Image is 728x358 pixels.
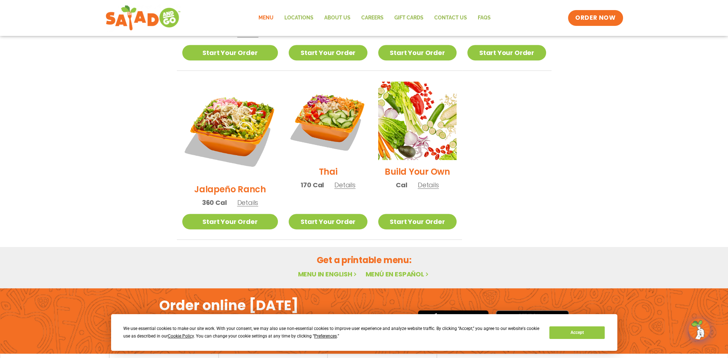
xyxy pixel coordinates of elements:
[168,334,194,339] span: Cookie Policy
[279,10,319,26] a: Locations
[389,10,429,26] a: GIFT CARDS
[298,270,358,279] a: Menu in English
[194,183,266,196] h2: Jalapeño Ranch
[319,10,356,26] a: About Us
[396,180,407,190] span: Cal
[301,180,324,190] span: 170 Cal
[123,325,541,340] div: We use essential cookies to make our site work. With your consent, we may also use non-essential ...
[177,254,551,266] h2: Get a printable menu:
[237,29,258,38] span: Details
[378,45,457,60] a: Start Your Order
[202,198,227,207] span: 360 Cal
[549,326,605,339] button: Accept
[289,82,367,160] img: Product photo for Thai Salad
[334,180,356,189] span: Details
[105,4,181,32] img: new-SAG-logo-768×292
[418,180,439,189] span: Details
[689,319,709,339] img: wpChatIcon
[182,45,278,60] a: Start Your Order
[467,45,546,60] a: Start Your Order
[378,82,457,160] img: Product photo for Build Your Own
[289,45,367,60] a: Start Your Order
[356,10,389,26] a: Careers
[575,14,615,22] span: ORDER NOW
[385,165,450,178] h2: Build Your Own
[568,10,623,26] a: ORDER NOW
[237,198,258,207] span: Details
[418,309,489,332] img: appstore
[319,165,338,178] h2: Thai
[182,214,278,229] a: Start Your Order
[429,10,472,26] a: Contact Us
[253,10,496,26] nav: Menu
[472,10,496,26] a: FAQs
[314,334,337,339] span: Preferences
[111,314,617,351] div: Cookie Consent Prompt
[378,214,457,229] a: Start Your Order
[182,82,278,178] img: Product photo for Jalapeño Ranch Salad
[365,270,430,279] a: Menú en español
[253,10,279,26] a: Menu
[159,297,298,314] h2: Order online [DATE]
[496,310,569,332] img: google_play
[289,214,367,229] a: Start Your Order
